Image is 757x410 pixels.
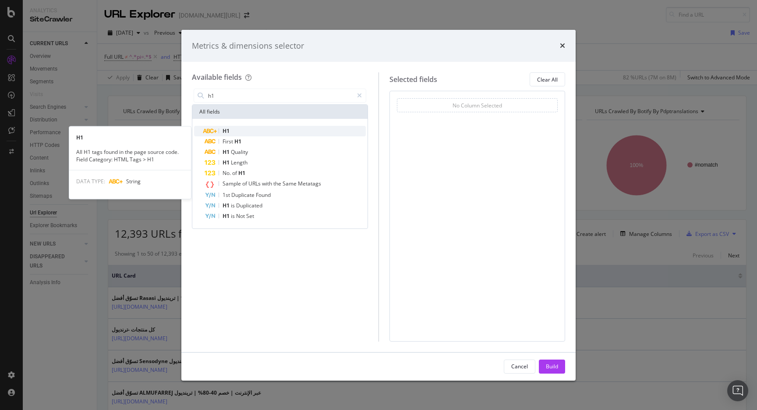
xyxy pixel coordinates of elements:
[236,202,262,209] span: Duplicated
[231,191,256,199] span: Duplicate
[223,212,231,220] span: H1
[242,180,248,187] span: of
[236,212,246,220] span: Not
[256,191,271,199] span: Found
[223,148,231,156] span: H1
[511,363,528,370] div: Cancel
[69,148,191,163] div: All H1 tags found in the page source code. Field Category: HTML Tags > H1
[453,102,502,109] div: No Column Selected
[504,360,535,374] button: Cancel
[273,180,283,187] span: the
[546,363,558,370] div: Build
[223,202,231,209] span: H1
[192,40,304,52] div: Metrics & dimensions selector
[283,180,298,187] span: Same
[231,202,236,209] span: is
[231,159,248,166] span: Length
[69,133,191,141] div: H1
[231,148,248,156] span: Quality
[207,89,353,102] input: Search by field name
[192,105,368,119] div: All fields
[248,180,262,187] span: URLs
[530,72,565,86] button: Clear All
[223,127,230,135] span: H1
[262,180,273,187] span: with
[560,40,565,52] div: times
[539,360,565,374] button: Build
[181,30,576,381] div: modal
[234,138,241,145] span: H1
[238,169,245,177] span: H1
[223,191,231,199] span: 1st
[223,180,242,187] span: Sample
[246,212,254,220] span: Set
[192,72,242,82] div: Available fields
[231,212,236,220] span: is
[537,76,558,83] div: Clear All
[223,138,234,145] span: First
[727,380,748,401] div: Open Intercom Messenger
[223,169,232,177] span: No.
[389,75,437,85] div: Selected fields
[298,180,321,187] span: Metatags
[223,159,231,166] span: H1
[232,169,238,177] span: of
